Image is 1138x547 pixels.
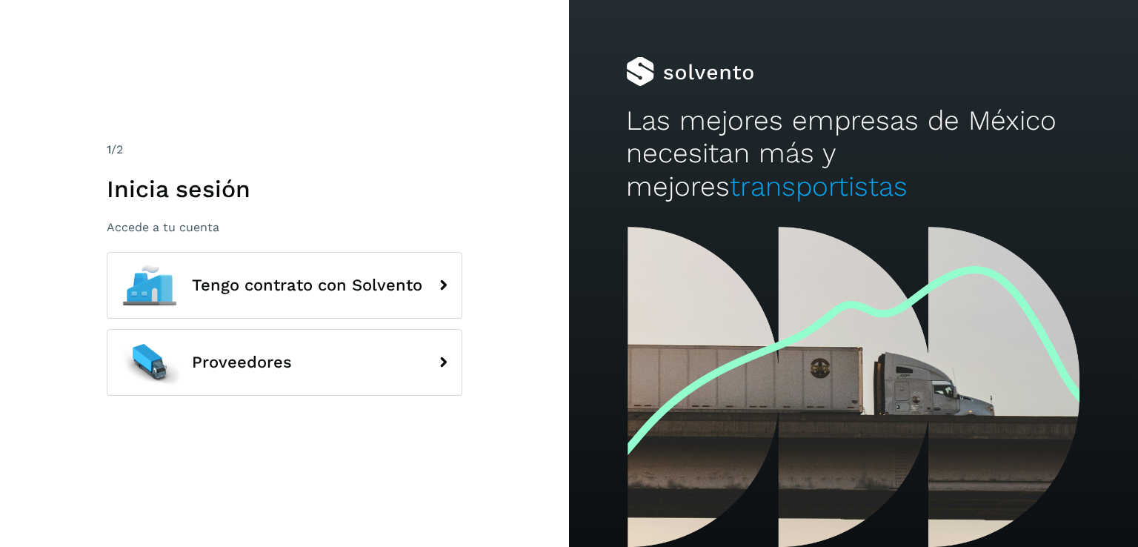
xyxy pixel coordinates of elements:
span: Tengo contrato con Solvento [192,276,422,294]
div: /2 [107,141,462,159]
button: Tengo contrato con Solvento [107,252,462,319]
button: Proveedores [107,329,462,396]
span: Proveedores [192,354,292,371]
h1: Inicia sesión [107,175,462,203]
h2: Las mejores empresas de México necesitan más y mejores [626,105,1081,203]
span: 1 [107,142,111,156]
span: transportistas [730,170,908,202]
p: Accede a tu cuenta [107,220,462,234]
